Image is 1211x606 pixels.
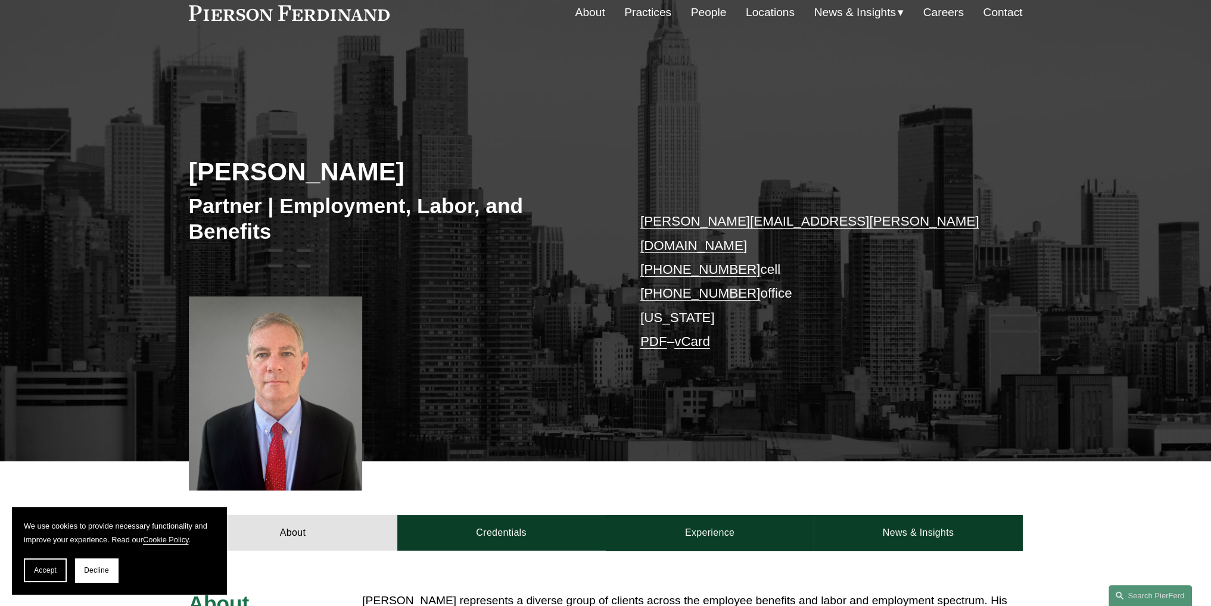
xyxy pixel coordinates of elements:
a: [PHONE_NUMBER] [640,262,761,277]
a: PDF [640,334,667,349]
p: cell office [US_STATE] – [640,210,988,354]
h3: Partner | Employment, Labor, and Benefits [189,193,606,245]
span: Accept [34,566,57,574]
a: vCard [674,334,710,349]
span: News & Insights [814,2,896,23]
a: Locations [746,1,795,24]
a: Credentials [397,515,606,551]
p: We use cookies to provide necessary functionality and improve your experience. Read our . [24,519,214,546]
a: Experience [606,515,814,551]
h2: [PERSON_NAME] [189,156,606,187]
a: News & Insights [814,515,1022,551]
section: Cookie banner [12,507,226,594]
a: Search this site [1109,585,1192,606]
button: Accept [24,558,67,582]
a: folder dropdown [814,1,904,24]
a: [PHONE_NUMBER] [640,286,761,301]
a: Cookie Policy [143,535,189,544]
a: Careers [923,1,964,24]
span: Decline [84,566,109,574]
a: About [575,1,605,24]
a: About [189,515,397,551]
a: Practices [624,1,671,24]
a: Contact [983,1,1022,24]
button: Decline [75,558,118,582]
a: [PERSON_NAME][EMAIL_ADDRESS][PERSON_NAME][DOMAIN_NAME] [640,214,979,252]
a: People [691,1,727,24]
